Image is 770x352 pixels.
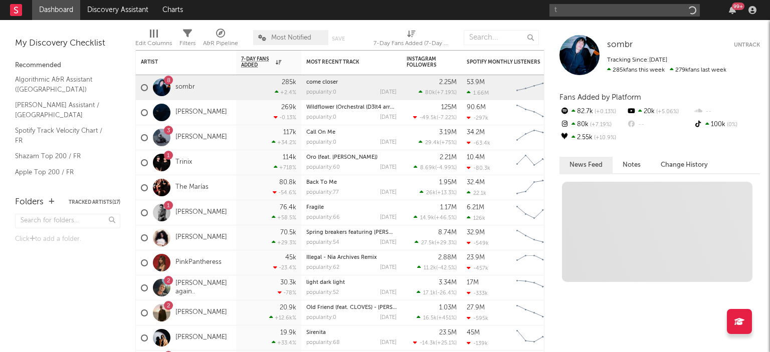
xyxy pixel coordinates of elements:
[467,115,488,121] div: -297k
[15,151,110,162] a: Shazam Top 200 / FR
[203,38,238,50] div: A&R Pipeline
[439,279,457,286] div: 3.34M
[439,129,457,136] div: 3.19M
[467,240,489,246] div: -549k
[437,90,455,96] span: +7.19 %
[15,100,110,120] a: [PERSON_NAME] Assistant / [GEOGRAPHIC_DATA]
[135,25,172,54] div: Edit Columns
[467,90,489,96] div: 1.66M
[607,41,633,49] span: sombr
[306,115,336,120] div: popularity: 0
[306,305,397,310] div: Old Friend (feat. CLOVES) - KOPPY Remix
[306,190,339,195] div: popularity: 77
[734,40,760,50] button: Untrack
[274,114,296,121] div: -0.13 %
[380,240,397,245] div: [DATE]
[420,340,436,346] span: -14.3k
[175,208,227,217] a: [PERSON_NAME]
[380,265,397,270] div: [DATE]
[512,225,557,250] svg: Chart title
[306,340,340,345] div: popularity: 68
[373,25,449,54] div: 7-Day Fans Added (7-Day Fans Added)
[280,204,296,211] div: 76.4k
[15,196,44,208] div: Folders
[306,205,397,210] div: Fragile
[306,59,381,65] div: Most Recent Track
[417,289,457,296] div: ( )
[175,133,227,142] a: [PERSON_NAME]
[467,329,480,336] div: 45M
[175,308,227,317] a: [PERSON_NAME]
[280,229,296,236] div: 70.5k
[179,25,196,54] div: Filters
[467,104,486,111] div: 90.6M
[693,118,760,131] div: 100k
[278,289,296,296] div: -78 %
[439,179,457,186] div: 1.95M
[281,104,296,111] div: 269k
[467,340,488,346] div: -139k
[441,104,457,111] div: 125M
[306,80,397,85] div: come closer
[626,105,693,118] div: 20k
[306,180,397,185] div: Back To Me
[280,304,296,311] div: 20.9k
[439,79,457,86] div: 2.25M
[306,230,418,235] a: Spring breakers featuring [PERSON_NAME]
[179,38,196,50] div: Filters
[420,215,434,221] span: 14.9k
[269,314,296,321] div: +12.6k %
[420,189,457,196] div: ( )
[306,305,439,310] a: Old Friend (feat. CLOVES) - [PERSON_NAME] Remix
[467,140,490,146] div: -63.4k
[512,275,557,300] svg: Chart title
[467,190,486,196] div: 22.1k
[306,130,397,135] div: Call On Me
[423,315,437,321] span: 16.5k
[415,239,457,246] div: ( )
[282,79,296,86] div: 285k
[306,140,336,145] div: popularity: 0
[413,114,457,121] div: ( )
[306,315,336,320] div: popularity: 0
[306,330,397,335] div: Sirenita
[280,329,296,336] div: 19.9k
[272,339,296,346] div: +33.4 %
[439,329,457,336] div: 23.5M
[380,165,397,170] div: [DATE]
[283,154,296,161] div: 114k
[407,56,442,68] div: Instagram Followers
[655,109,679,115] span: +5.06 %
[607,67,726,73] span: 279k fans last week
[512,150,557,175] svg: Chart title
[421,240,435,246] span: 27.5k
[512,200,557,225] svg: Chart title
[380,290,397,295] div: [DATE]
[306,80,338,85] a: come closer
[380,190,397,195] div: [DATE]
[437,290,455,296] span: -26.4 %
[380,315,397,320] div: [DATE]
[438,315,455,321] span: +451 %
[438,265,455,271] span: -42.5 %
[175,333,227,342] a: [PERSON_NAME]
[613,157,651,173] button: Notes
[559,157,613,173] button: News Feed
[467,279,479,286] div: 17M
[175,158,192,167] a: Trinix
[559,94,641,101] span: Fans Added by Platform
[306,105,397,110] div: Wildflower (Orchestral (D3lt4 arrang.)
[464,30,539,45] input: Search...
[512,175,557,200] svg: Chart title
[417,314,457,321] div: ( )
[729,6,736,14] button: 99+
[467,129,485,136] div: 34.2M
[426,190,436,196] span: 26k
[332,36,345,42] button: Save
[439,304,457,311] div: 1.03M
[425,90,435,96] span: 80k
[440,154,457,161] div: 2.21M
[467,229,485,236] div: 32.9M
[306,180,337,185] a: Back To Me
[272,214,296,221] div: +58.5 %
